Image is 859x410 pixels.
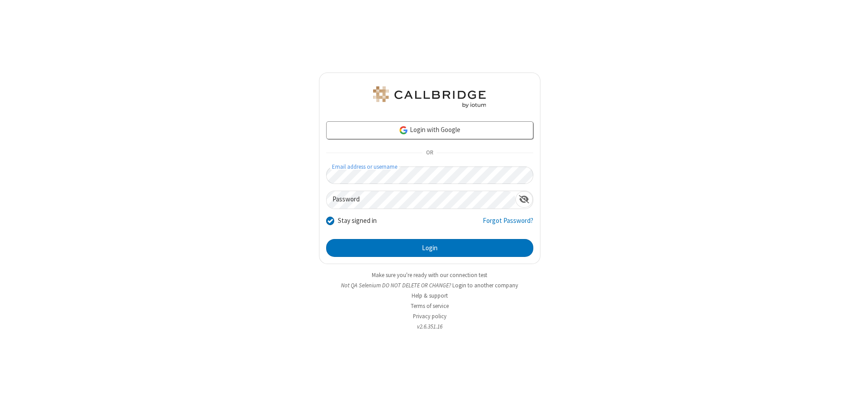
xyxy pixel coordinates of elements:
a: Make sure you're ready with our connection test [372,271,487,279]
button: Login [326,239,533,257]
iframe: Chat [837,387,852,404]
label: Stay signed in [338,216,377,226]
li: v2.6.351.16 [319,322,540,331]
input: Email address or username [326,167,533,184]
input: Password [327,191,515,209]
a: Terms of service [411,302,449,310]
img: QA Selenium DO NOT DELETE OR CHANGE [371,86,488,108]
a: Privacy policy [413,312,447,320]
span: OR [422,147,437,159]
button: Login to another company [452,281,518,290]
a: Help & support [412,292,448,299]
div: Show password [515,191,533,208]
img: google-icon.png [399,125,408,135]
li: Not QA Selenium DO NOT DELETE OR CHANGE? [319,281,540,290]
a: Forgot Password? [483,216,533,233]
a: Login with Google [326,121,533,139]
